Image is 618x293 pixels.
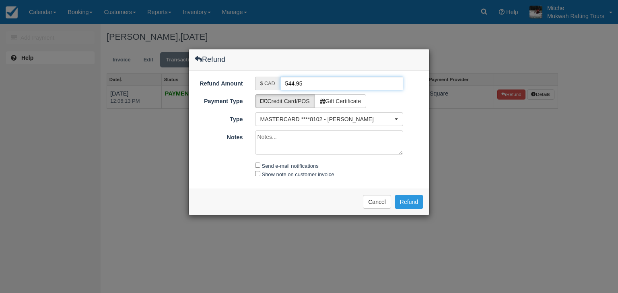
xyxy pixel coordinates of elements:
[195,55,225,63] h4: Refund
[255,112,404,126] button: MASTERCARD ****8102 - [PERSON_NAME]
[189,130,249,142] label: Notes
[260,81,275,86] small: $ CAD
[260,115,393,123] span: MASTERCARD ****8102 - [PERSON_NAME]
[189,112,249,124] label: Type
[280,77,404,90] input: Valid number required.
[189,94,249,106] label: Payment Type
[395,195,423,209] button: Refund
[262,171,334,177] label: Show note on customer invoice
[363,195,391,209] button: Cancel
[262,163,319,169] label: Send e-mail notifications
[315,94,367,108] label: Gift Certificate
[189,77,249,88] label: Refund Amount
[255,94,315,108] label: Credit Card/POS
